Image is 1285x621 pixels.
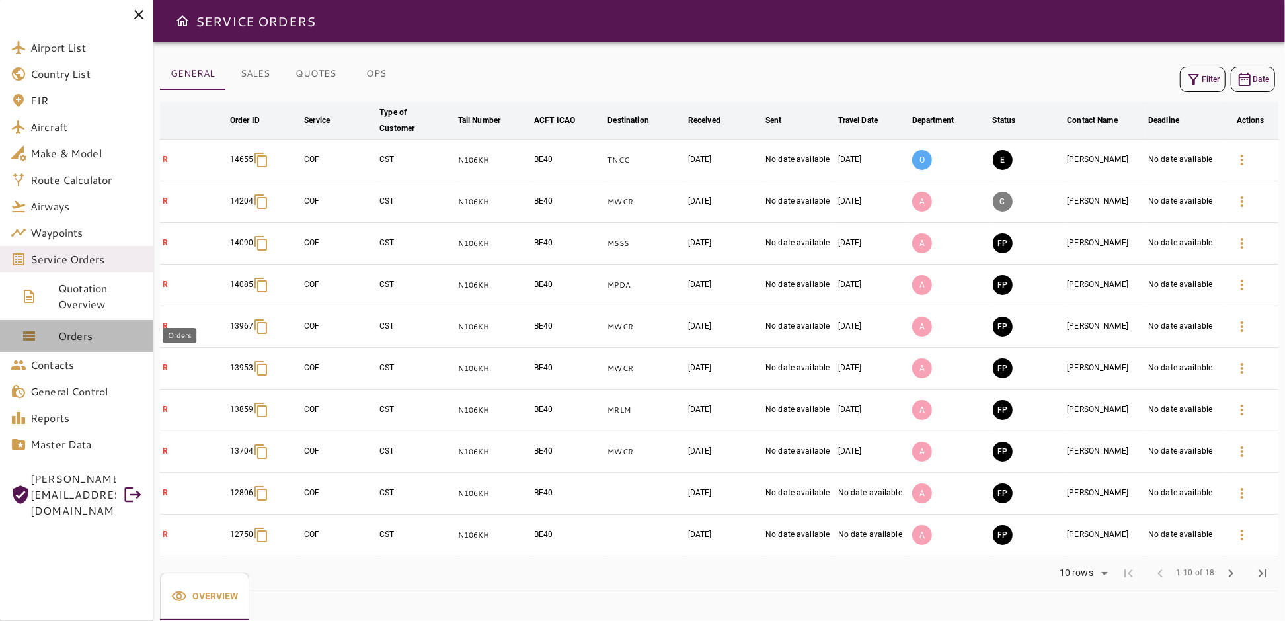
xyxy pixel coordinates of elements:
button: Details [1226,394,1258,426]
p: N106KH [458,321,529,333]
span: Make & Model [30,145,143,161]
td: COF [301,390,377,431]
td: CST [377,223,455,265]
p: R [163,154,225,165]
td: No date available [836,515,910,556]
td: No date available [763,140,836,181]
td: CST [377,181,455,223]
td: [PERSON_NAME] [1064,515,1146,556]
td: CST [377,265,455,306]
span: Aircraft [30,119,143,135]
p: MWCR [608,363,683,374]
td: [DATE] [685,265,763,306]
td: [DATE] [685,390,763,431]
button: FINAL PREPARATION [993,442,1013,462]
span: Contacts [30,357,143,373]
p: R [163,237,225,249]
span: Tail Number [458,112,518,128]
td: COF [301,223,377,265]
td: [DATE] [685,515,763,556]
td: No date available [1146,223,1223,265]
div: Contact Name [1067,112,1118,128]
td: [DATE] [685,140,763,181]
button: OPS [346,58,406,90]
button: Details [1226,186,1258,218]
div: Travel Date [838,112,878,128]
p: O [912,150,932,170]
span: Orders [58,328,143,344]
span: Sent [765,112,799,128]
p: R [163,321,225,332]
td: [DATE] [836,181,910,223]
td: No date available [763,223,836,265]
div: ACFT ICAO [534,112,575,128]
td: BE40 [531,390,605,431]
td: No date available [763,348,836,390]
td: No date available [1146,140,1223,181]
span: Service Orders [30,251,143,267]
p: A [912,483,932,503]
span: 1-10 of 18 [1176,567,1215,580]
td: CST [377,473,455,515]
span: Order ID [230,112,277,128]
td: [PERSON_NAME] [1064,306,1146,348]
span: General Control [30,384,143,399]
button: Open drawer [169,8,196,34]
td: No date available [1146,473,1223,515]
span: Service [304,112,347,128]
div: 10 rows [1051,563,1112,583]
td: No date available [763,473,836,515]
button: Details [1226,352,1258,384]
div: Service [304,112,330,128]
p: A [912,358,932,378]
td: No date available [763,515,836,556]
p: 14090 [230,237,254,249]
td: [DATE] [836,223,910,265]
p: R [163,529,225,540]
span: Quotation Overview [58,280,143,312]
p: N106KH [458,488,529,499]
div: Order ID [230,112,260,128]
td: [PERSON_NAME] [1064,265,1146,306]
td: No date available [763,431,836,473]
td: [DATE] [685,223,763,265]
button: Details [1226,144,1258,176]
p: A [912,233,932,253]
td: [PERSON_NAME] [1064,223,1146,265]
td: BE40 [531,431,605,473]
button: Details [1226,477,1258,509]
div: Received [688,112,720,128]
p: N106KH [458,405,529,416]
p: MSSS [608,238,683,249]
p: R [163,362,225,374]
td: BE40 [531,306,605,348]
td: BE40 [531,181,605,223]
td: No date available [763,390,836,431]
td: [DATE] [685,306,763,348]
td: COF [301,140,377,181]
span: Airport List [30,40,143,56]
td: No date available [1146,265,1223,306]
span: First Page [1112,558,1144,589]
td: [DATE] [836,306,910,348]
td: COF [301,515,377,556]
td: [DATE] [836,348,910,390]
p: TNCC [608,155,683,166]
p: MWCR [608,196,683,208]
button: CANCELED [993,192,1013,212]
p: MWCR [608,446,683,458]
p: A [912,317,932,337]
div: basic tabs example [160,58,406,90]
div: Tail Number [458,112,500,128]
td: [PERSON_NAME] [1064,390,1146,431]
button: EXECUTION [993,150,1013,170]
h6: SERVICE ORDERS [196,11,315,32]
td: [PERSON_NAME] [1064,473,1146,515]
span: Contact Name [1067,112,1135,128]
span: Last Page [1247,558,1278,589]
span: Destination [608,112,666,128]
td: [DATE] [685,181,763,223]
td: [DATE] [685,431,763,473]
td: No date available [763,181,836,223]
div: Orders [163,328,196,343]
